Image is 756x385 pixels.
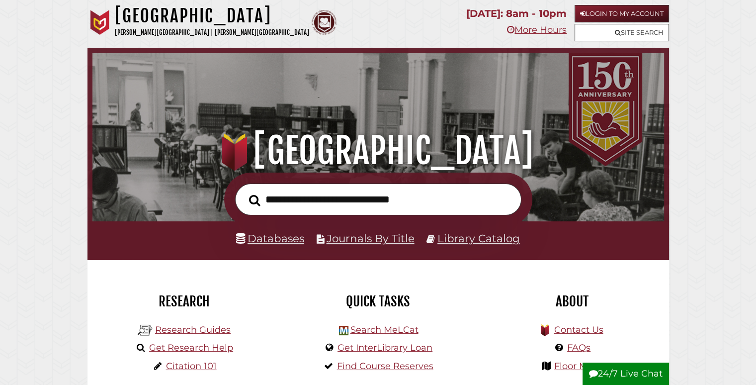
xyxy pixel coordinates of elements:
h1: [GEOGRAPHIC_DATA] [115,5,309,27]
a: Journals By Title [327,232,415,245]
p: [DATE]: 8am - 10pm [466,5,567,22]
h2: About [483,293,662,310]
a: Find Course Reserves [337,361,433,372]
a: FAQs [567,342,590,353]
a: More Hours [507,24,567,35]
a: Floor Maps [554,361,603,372]
a: Get Research Help [149,342,233,353]
img: Hekman Library Logo [138,323,153,338]
a: Search MeLCat [350,324,418,335]
a: Get InterLibrary Loan [337,342,432,353]
i: Search [249,194,260,206]
a: Site Search [575,24,669,41]
img: Hekman Library Logo [339,326,348,335]
a: Contact Us [554,324,603,335]
a: Library Catalog [437,232,520,245]
a: Research Guides [155,324,231,335]
a: Login to My Account [575,5,669,22]
button: Search [244,192,265,209]
h1: [GEOGRAPHIC_DATA] [103,129,652,173]
img: Calvin Theological Seminary [312,10,336,35]
h2: Research [95,293,274,310]
h2: Quick Tasks [289,293,468,310]
a: Citation 101 [166,361,217,372]
p: [PERSON_NAME][GEOGRAPHIC_DATA] | [PERSON_NAME][GEOGRAPHIC_DATA] [115,27,309,38]
img: Calvin University [87,10,112,35]
a: Databases [236,232,304,245]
